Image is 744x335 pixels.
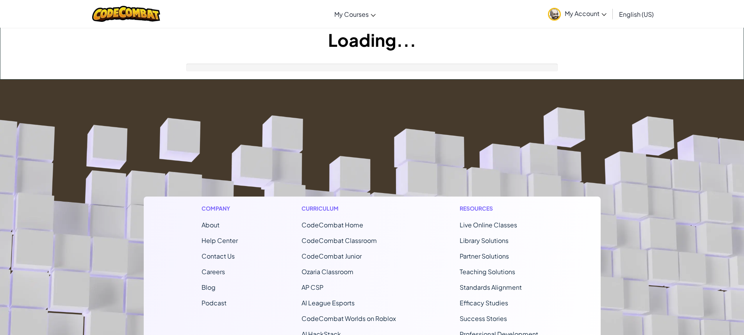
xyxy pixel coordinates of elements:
a: About [202,221,219,229]
a: My Account [544,2,610,26]
a: CodeCombat Classroom [302,236,377,245]
h1: Company [202,204,238,213]
a: Podcast [202,299,227,307]
a: AP CSP [302,283,323,291]
span: My Account [565,9,607,18]
a: CodeCombat Junior [302,252,362,260]
img: CodeCombat logo [92,6,161,22]
a: Standards Alignment [460,283,522,291]
a: Partner Solutions [460,252,509,260]
span: Contact Us [202,252,235,260]
a: Ozaria Classroom [302,268,353,276]
a: Blog [202,283,216,291]
a: Success Stories [460,314,507,323]
a: Teaching Solutions [460,268,515,276]
h1: Resources [460,204,543,213]
span: CodeCombat Home [302,221,363,229]
img: avatar [548,8,561,21]
span: English (US) [619,10,654,18]
a: English (US) [615,4,658,25]
h1: Loading... [0,28,744,52]
h1: Curriculum [302,204,396,213]
a: Help Center [202,236,238,245]
a: Careers [202,268,225,276]
a: Efficacy Studies [460,299,508,307]
a: CodeCombat Worlds on Roblox [302,314,396,323]
a: My Courses [330,4,380,25]
a: Live Online Classes [460,221,517,229]
a: AI League Esports [302,299,355,307]
a: Library Solutions [460,236,508,245]
span: My Courses [334,10,369,18]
